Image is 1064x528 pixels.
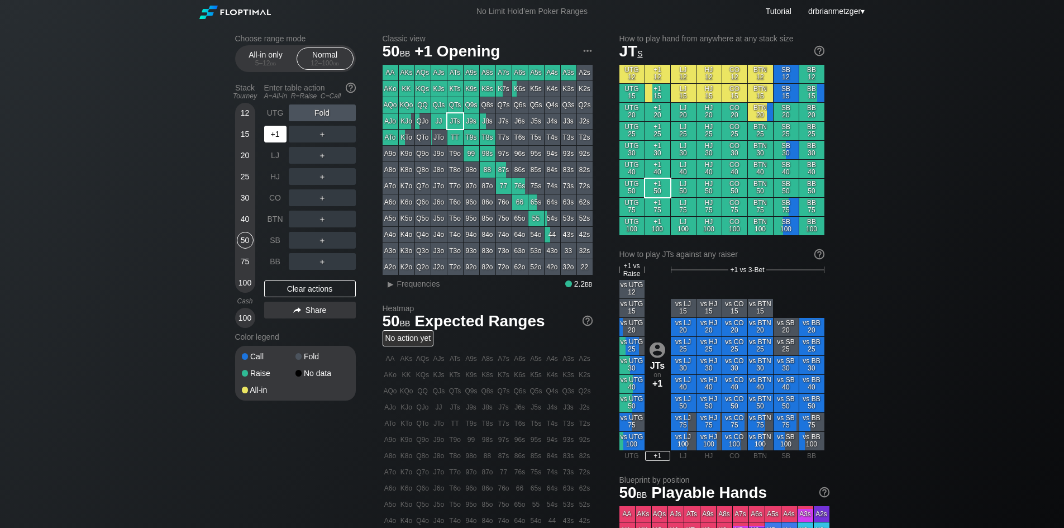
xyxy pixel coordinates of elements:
[383,194,398,210] div: A6o
[289,211,356,227] div: ＋
[464,146,479,161] div: 99
[415,97,431,113] div: QQ
[528,211,544,226] div: 55
[799,179,824,197] div: BB 50
[645,179,670,197] div: +1 50
[447,227,463,242] div: T4o
[480,146,495,161] div: 98s
[561,130,576,145] div: T3s
[431,113,447,129] div: JJ
[619,160,645,178] div: UTG 40
[813,248,826,260] img: help.32db89a4.svg
[431,146,447,161] div: J9o
[383,162,398,178] div: A8o
[447,211,463,226] div: T5o
[431,162,447,178] div: J8o
[696,160,722,178] div: HJ 40
[237,168,254,185] div: 25
[381,43,412,61] span: 50
[766,7,791,16] a: Tutorial
[748,122,773,140] div: BTN 25
[496,81,512,97] div: K7s
[496,227,512,242] div: 74o
[496,211,512,226] div: 75o
[496,113,512,129] div: J7s
[431,178,447,194] div: J7o
[512,97,528,113] div: Q6s
[431,211,447,226] div: J5o
[399,194,414,210] div: K6o
[237,147,254,164] div: 20
[722,217,747,235] div: CO 100
[447,65,463,80] div: ATs
[561,211,576,226] div: 53s
[199,6,271,19] img: Floptimal logo
[264,126,287,142] div: +1
[545,146,560,161] div: 94s
[561,97,576,113] div: Q3s
[289,126,356,142] div: ＋
[415,146,431,161] div: Q9o
[512,211,528,226] div: 65o
[480,113,495,129] div: J8s
[528,162,544,178] div: 85s
[383,65,398,80] div: AA
[431,97,447,113] div: QJs
[399,178,414,194] div: K7o
[545,81,560,97] div: K4s
[345,82,357,94] img: help.32db89a4.svg
[512,81,528,97] div: K6s
[805,5,866,17] div: ▾
[295,353,349,360] div: Fold
[581,315,594,327] img: help.32db89a4.svg
[383,97,398,113] div: AQo
[383,113,398,129] div: AJo
[431,65,447,80] div: AJs
[299,48,351,69] div: Normal
[696,122,722,140] div: HJ 25
[496,146,512,161] div: 97s
[431,227,447,242] div: J4o
[237,232,254,249] div: 50
[399,227,414,242] div: K4o
[237,310,254,326] div: 100
[577,81,593,97] div: K2s
[528,65,544,80] div: A5s
[480,130,495,145] div: T8s
[808,7,861,16] span: drbrianmetzger
[415,81,431,97] div: KQs
[528,113,544,129] div: J5s
[545,227,560,242] div: 44
[447,97,463,113] div: QTs
[264,147,287,164] div: LJ
[577,227,593,242] div: 42s
[528,243,544,259] div: 53o
[447,259,463,275] div: T2o
[577,97,593,113] div: Q2s
[399,81,414,97] div: KK
[799,65,824,83] div: BB 12
[774,122,799,140] div: SB 25
[400,46,411,59] span: bb
[383,130,398,145] div: ATo
[480,194,495,210] div: 86o
[799,141,824,159] div: BB 30
[577,146,593,161] div: 92s
[512,194,528,210] div: 66
[799,103,824,121] div: BB 20
[619,250,824,259] div: How to play JTs against any raiser
[561,178,576,194] div: 73s
[528,97,544,113] div: Q5s
[528,178,544,194] div: 75s
[464,178,479,194] div: 97o
[671,217,696,235] div: LJ 100
[748,217,773,235] div: BTN 100
[447,130,463,145] div: TT
[545,97,560,113] div: Q4s
[561,243,576,259] div: 33
[447,194,463,210] div: T6o
[464,130,479,145] div: T9s
[637,46,642,59] span: s
[264,168,287,185] div: HJ
[415,162,431,178] div: Q8o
